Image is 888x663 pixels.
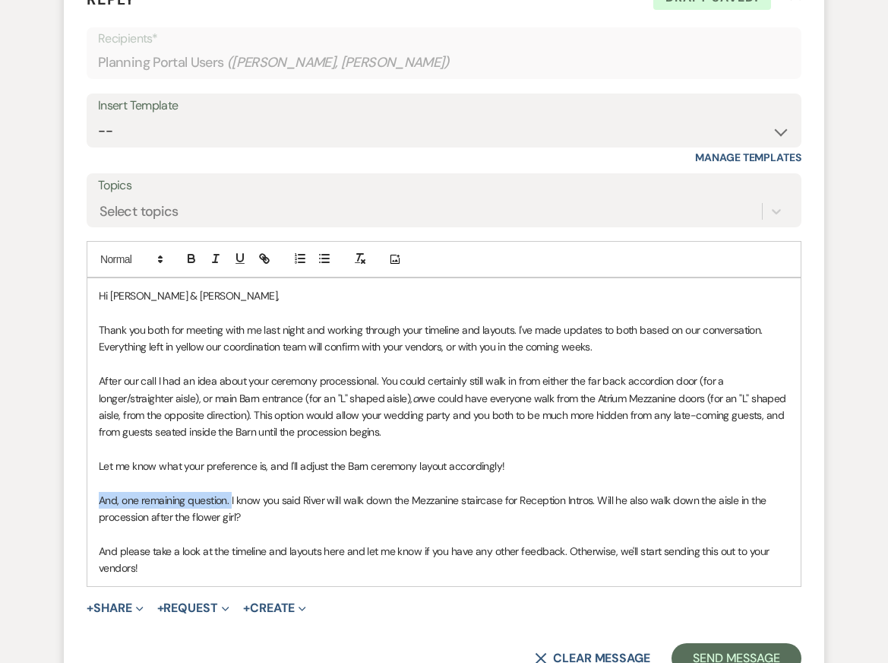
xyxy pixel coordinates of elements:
[99,458,789,474] p: Let me know what your preference is, and I'll adjust the Barn ceremony layout accordingly!
[98,48,790,78] div: Planning Portal Users
[243,602,250,614] span: +
[157,602,164,614] span: +
[99,543,789,577] p: And please take a look at the timeline and layouts here and let me know if you have any other fee...
[98,175,790,197] label: Topics
[695,151,801,164] a: Manage Templates
[87,602,144,614] button: Share
[99,287,789,304] p: Hi [PERSON_NAME] & [PERSON_NAME],
[227,52,450,73] span: ( [PERSON_NAME], [PERSON_NAME] )
[98,95,790,117] div: Insert Template
[99,492,789,526] p: And, one remaining question. I know you said River will walk down the Mezzanine staircase for Rec...
[100,201,179,222] div: Select topics
[99,322,789,356] p: Thank you both for meeting with me last night and working through your timeline and layouts. I've...
[99,373,789,441] p: After our call I had an idea about your ceremony processional. You could certainly still walk in ...
[157,602,229,614] button: Request
[87,602,93,614] span: +
[412,392,422,405] em: or
[98,29,790,49] p: Recipients*
[243,602,306,614] button: Create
